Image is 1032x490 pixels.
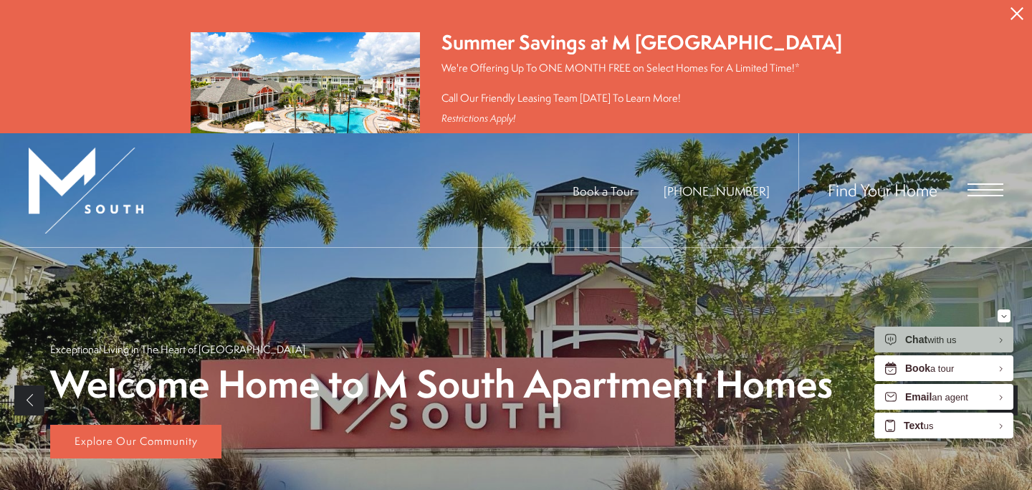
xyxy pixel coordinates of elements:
p: Welcome Home to M South Apartment Homes [50,364,833,405]
span: Explore Our Community [75,433,198,448]
img: MSouth [29,148,143,234]
p: Exceptional Living in The Heart of [GEOGRAPHIC_DATA] [50,342,305,357]
div: Summer Savings at M [GEOGRAPHIC_DATA] [441,29,842,57]
p: We're Offering Up To ONE MONTH FREE on Select Homes For A Limited Time!* Call Our Friendly Leasin... [441,60,842,105]
span: [PHONE_NUMBER] [664,183,770,199]
a: Call Us at 813-570-8014 [664,183,770,199]
img: Summer Savings at M South Apartments [191,32,420,166]
a: Explore Our Community [50,425,221,459]
a: Previous [14,385,44,415]
button: Open Menu [967,183,1003,196]
a: Find Your Home [828,178,937,201]
a: Book a Tour [573,183,634,199]
div: Restrictions Apply! [441,112,842,125]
